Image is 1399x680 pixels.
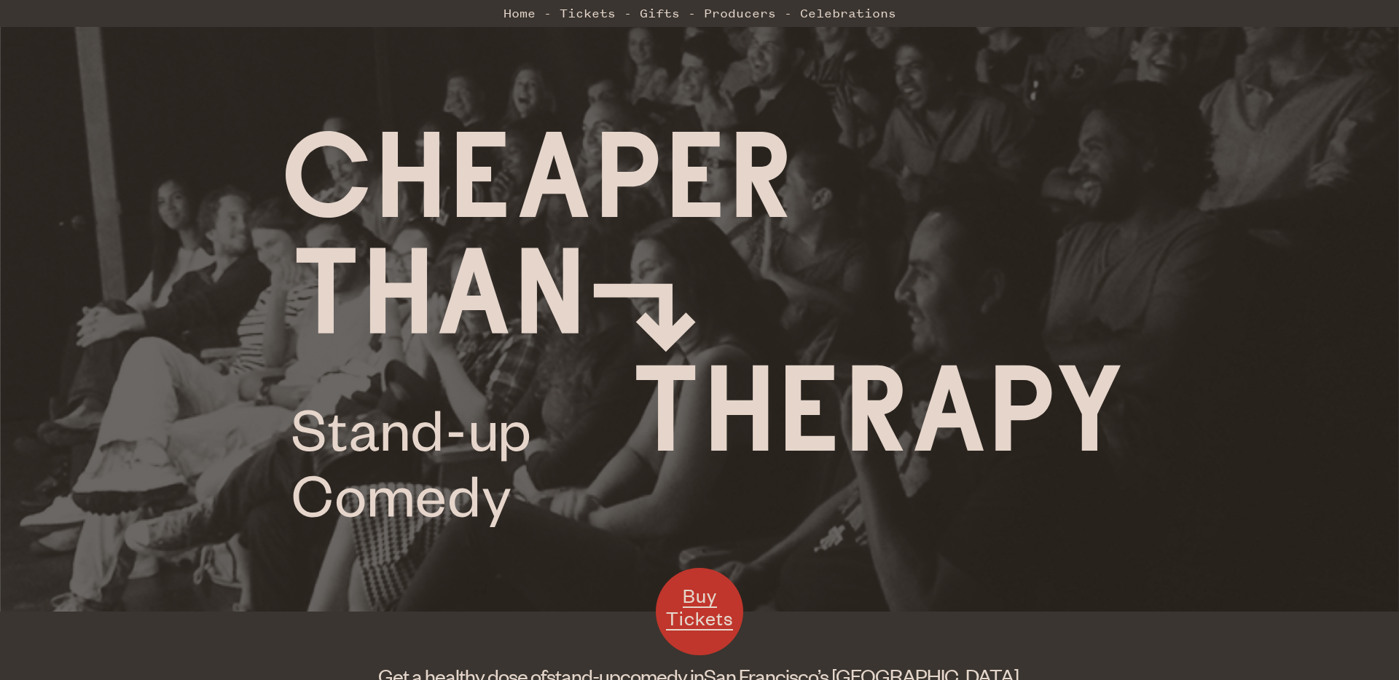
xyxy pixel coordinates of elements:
a: Buy Tickets [656,568,743,655]
span: Buy Tickets [666,583,733,630]
img: Cheaper Than Therapy logo [286,131,1121,527]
